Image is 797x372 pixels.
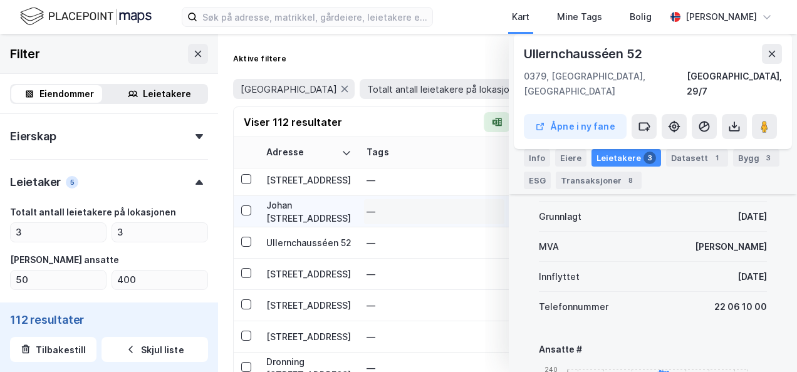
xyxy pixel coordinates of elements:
div: Leietakere [591,149,661,167]
div: Transaksjoner [556,172,642,189]
span: [GEOGRAPHIC_DATA] [241,83,337,95]
div: [PERSON_NAME] [695,239,767,254]
div: — [367,327,502,347]
input: Fra 49 [11,271,106,289]
div: [STREET_ADDRESS] [266,267,352,281]
div: Datasett [666,149,728,167]
div: Innflyttet [539,269,580,284]
input: Fra 3 [11,223,106,242]
span: Totalt antall leietakere på lokasjonen: 3-3 [367,83,546,95]
div: — [367,264,502,284]
div: [PERSON_NAME] [685,9,757,24]
div: Ullernchausséen 52 [266,236,352,249]
div: [GEOGRAPHIC_DATA], 29/7 [687,69,782,99]
div: 3 [762,152,774,164]
div: MVA [539,239,559,254]
div: Info [524,149,550,167]
div: [STREET_ADDRESS] [266,299,352,312]
div: Grunnlagt [539,209,581,224]
div: [DATE] [737,209,767,224]
div: ESG [524,172,551,189]
div: Viser 112 resultater [244,115,342,130]
div: 3 [643,152,656,164]
div: Eiendommer [39,86,94,101]
div: Bolig [630,9,652,24]
div: — [367,170,502,190]
div: Mine Tags [557,9,602,24]
div: 8 [624,174,637,187]
input: Til 3 [112,223,207,242]
div: Adresse [266,147,336,158]
div: 22 06 10 00 [714,299,767,314]
div: Totalt antall leietakere på lokasjonen [10,205,176,220]
input: Søk på adresse, matrikkel, gårdeiere, leietakere eller personer [197,8,432,26]
div: Ansatte # [539,342,767,357]
button: Tilbakestill [10,337,96,362]
div: Telefonnummer [539,299,608,314]
div: [STREET_ADDRESS] [266,330,352,343]
div: Aktive filtere [233,54,286,64]
div: Kontrollprogram for chat [734,312,797,372]
img: logo.f888ab2527a4732fd821a326f86c7f29.svg [20,6,152,28]
div: Johan [STREET_ADDRESS] [266,199,352,225]
div: — [367,202,502,222]
div: Bygg [733,149,779,167]
div: — [367,296,502,316]
iframe: Chat Widget [734,312,797,372]
div: [DATE] [737,269,767,284]
div: 0379, [GEOGRAPHIC_DATA], [GEOGRAPHIC_DATA] [524,69,687,99]
input: Til 390 [112,271,207,289]
div: [STREET_ADDRESS] [266,173,352,187]
button: Åpne i ny fane [524,114,627,139]
div: Eiere [555,149,586,167]
div: Tags [367,147,502,158]
div: 1 [711,152,723,164]
div: Leietaker [10,175,61,190]
div: Kart [512,9,529,24]
div: Eierskap [10,129,56,144]
div: 112 resultater [10,312,208,327]
div: — [367,233,502,253]
div: [PERSON_NAME] ansatte [10,252,119,267]
div: Filter [10,44,40,64]
div: Leietakere [143,86,191,101]
button: Skjul liste [102,337,208,362]
div: Ullernchausséen 52 [524,44,644,64]
div: 5 [66,176,78,189]
div: Minimum leietakerstr. [10,300,106,315]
